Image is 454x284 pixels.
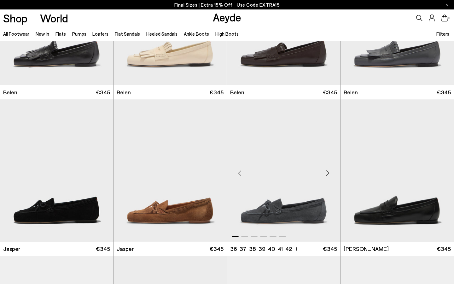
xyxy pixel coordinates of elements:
[213,10,241,24] a: Aeyde
[268,245,275,253] li: 40
[237,2,280,8] span: Navigate to /collections/ss25-final-sizes
[113,85,227,99] a: Belen €345
[209,245,224,253] span: €345
[96,88,110,96] span: €345
[227,85,340,99] a: Belen €345
[174,1,280,9] p: Final Sizes | Extra 15% Off
[227,99,340,242] div: 1 / 6
[209,88,224,96] span: €345
[318,163,337,182] div: Next slide
[55,31,66,37] a: Flats
[184,31,209,37] a: Ankle Boots
[437,245,451,253] span: €345
[3,13,27,24] a: Shop
[437,88,451,96] span: €345
[113,99,227,242] img: Jasper Moccasin Loafers
[3,245,20,253] span: Jasper
[436,31,449,37] span: Filters
[117,245,134,253] span: Jasper
[249,245,256,253] li: 38
[344,245,389,253] span: [PERSON_NAME]
[72,31,86,37] a: Pumps
[340,242,454,256] a: [PERSON_NAME] €345
[3,88,17,96] span: Belen
[230,245,290,253] ul: variant
[285,245,292,253] li: 42
[259,245,265,253] li: 39
[340,99,454,242] div: 1 / 6
[113,99,227,242] div: 1 / 6
[294,244,298,253] li: +
[113,242,227,256] a: Jasper €345
[113,99,227,242] a: Next slide Previous slide
[36,31,49,37] a: New In
[115,31,140,37] a: Flat Sandals
[340,99,454,242] a: Next slide Previous slide
[3,31,29,37] a: All Footwear
[215,31,239,37] a: High Boots
[227,242,340,256] a: 36 37 38 39 40 41 42 + €345
[323,88,337,96] span: €345
[146,31,178,37] a: Heeled Sandals
[40,13,68,24] a: World
[96,245,110,253] span: €345
[448,16,451,20] span: 0
[340,99,454,242] img: Lana Moccasin Loafers
[323,245,337,253] span: €345
[230,163,249,182] div: Previous slide
[340,85,454,99] a: Belen €345
[92,31,108,37] a: Loafers
[441,15,448,21] a: 0
[227,99,340,242] img: Jasper Moccasin Loafers
[278,245,283,253] li: 41
[240,245,247,253] li: 37
[230,88,244,96] span: Belen
[227,99,340,242] a: Next slide Previous slide
[117,88,131,96] span: Belen
[344,88,358,96] span: Belen
[230,245,237,253] li: 36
